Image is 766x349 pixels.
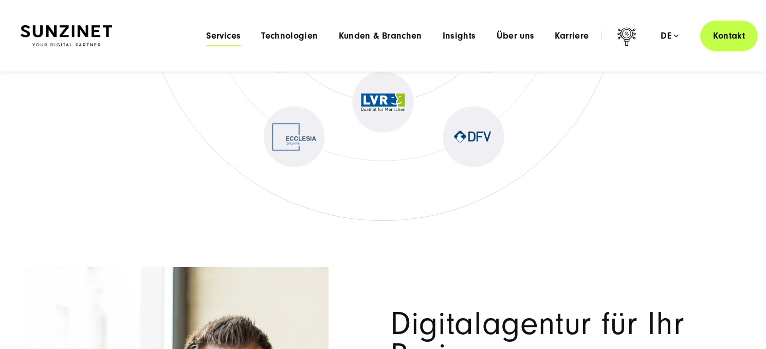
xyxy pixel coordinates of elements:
[555,31,589,41] a: Karriere
[452,128,496,145] img: Kundenlogo DFV dunkelblau - Digitalagentur SUNZINET
[339,31,422,41] a: Kunden & Branchen
[206,31,241,41] a: Services
[272,115,316,159] img: Ecclesia Gruppe logo - Digital Agentur SUNZINET
[661,31,679,41] div: de
[700,21,758,51] a: Kontakt
[361,93,405,111] img: Kundenlogo LVR blau/grün - Digitalagentur SUNZINET
[261,31,318,41] a: Technologien
[21,25,112,47] img: SUNZINET Full Service Digital Agentur
[443,31,476,41] a: Insights
[497,31,535,41] a: Über uns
